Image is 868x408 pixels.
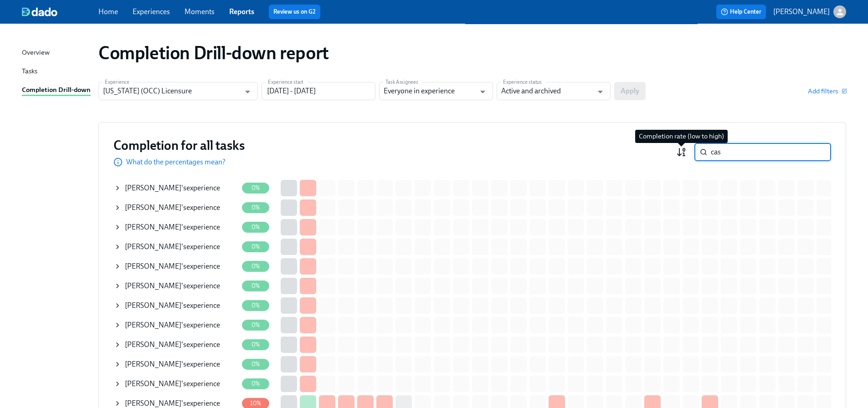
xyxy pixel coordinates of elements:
[241,85,255,99] button: Open
[125,301,181,310] span: [PERSON_NAME]
[125,340,181,349] span: [PERSON_NAME]
[125,242,181,251] span: [PERSON_NAME]
[125,360,181,368] span: [PERSON_NAME]
[711,143,831,161] input: Search by name
[716,5,766,19] button: Help Center
[773,5,846,18] button: [PERSON_NAME]
[125,301,220,311] div: 's experience
[114,375,238,393] div: [PERSON_NAME]'sexperience
[98,7,118,16] a: Home
[246,302,265,309] span: 0%
[126,157,226,167] p: What do the percentages mean?
[246,361,265,367] span: 0%
[114,257,238,275] div: [PERSON_NAME]'sexperience
[125,183,220,193] div: 's experience
[114,238,238,256] div: [PERSON_NAME]'sexperience
[114,296,238,315] div: [PERSON_NAME]'sexperience
[246,204,265,211] span: 0%
[133,7,170,16] a: Experiences
[273,7,316,16] a: Review us on G2
[125,359,220,369] div: 's experience
[125,340,220,350] div: 's experience
[246,282,265,289] span: 0%
[721,7,761,16] span: Help Center
[22,47,50,59] div: Overview
[125,281,220,291] div: 's experience
[125,203,181,212] span: [PERSON_NAME]
[245,400,267,407] span: 10%
[246,243,265,250] span: 0%
[125,321,181,329] span: [PERSON_NAME]
[22,66,37,77] div: Tasks
[114,316,238,334] div: [PERSON_NAME]'sexperience
[125,223,181,231] span: [PERSON_NAME]
[22,7,98,16] a: dado
[125,320,220,330] div: 's experience
[125,399,181,408] span: [PERSON_NAME]
[125,242,220,252] div: 's experience
[22,47,91,59] a: Overview
[125,281,181,290] span: [PERSON_NAME]
[593,85,607,99] button: Open
[125,222,220,232] div: 's experience
[125,203,220,213] div: 's experience
[125,379,220,389] div: 's experience
[114,199,238,217] div: [PERSON_NAME]'sexperience
[269,5,320,19] button: Review us on G2
[113,137,245,153] h3: Completion for all tasks
[114,355,238,373] div: [PERSON_NAME]'sexperience
[114,218,238,236] div: [PERSON_NAME]'sexperience
[22,7,57,16] img: dado
[98,42,329,64] h1: Completion Drill-down report
[125,261,220,271] div: 's experience
[476,85,490,99] button: Open
[246,341,265,348] span: 0%
[125,184,181,192] span: [PERSON_NAME]
[246,263,265,270] span: 0%
[114,179,238,197] div: [PERSON_NAME]'sexperience
[229,7,254,16] a: Reports
[22,85,91,96] a: Completion Drill-down
[246,321,265,328] span: 0%
[808,87,846,96] button: Add filters
[125,379,181,388] span: [PERSON_NAME]
[185,7,215,16] a: Moments
[125,262,181,270] span: [PERSON_NAME]
[773,7,830,17] p: [PERSON_NAME]
[114,336,238,354] div: [PERSON_NAME]'sexperience
[246,380,265,387] span: 0%
[22,66,91,77] a: Tasks
[114,277,238,295] div: [PERSON_NAME]'sexperience
[246,224,265,230] span: 0%
[246,184,265,191] span: 0%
